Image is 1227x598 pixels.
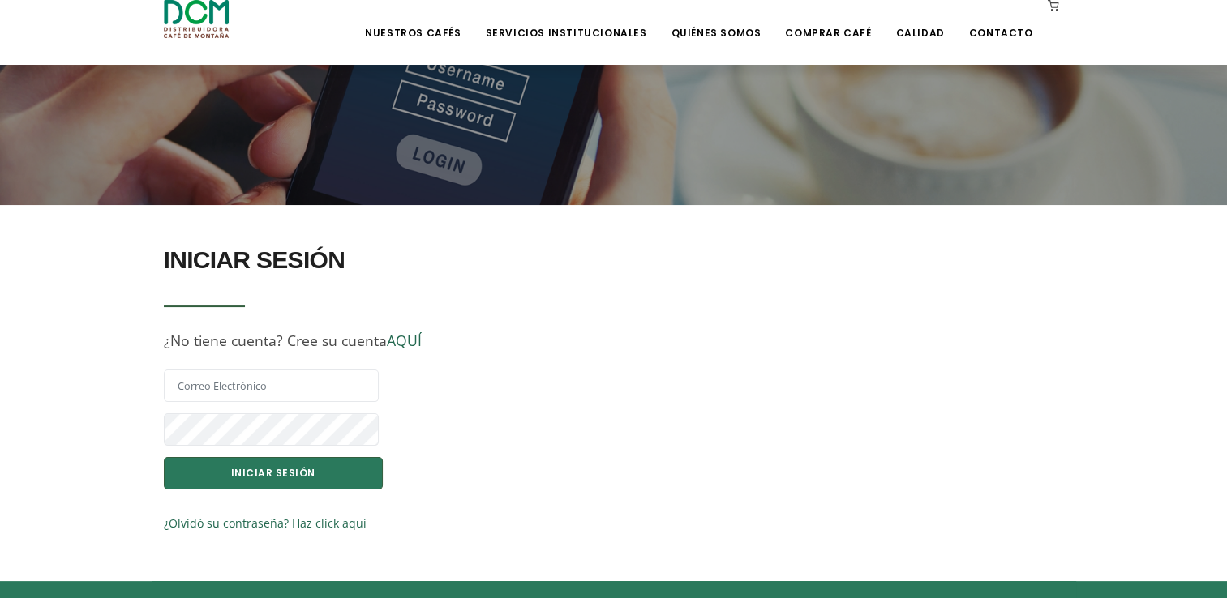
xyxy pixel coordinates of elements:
a: Quiénes Somos [661,2,770,40]
span: ¿No tiene cuenta? Cree su cuenta [164,331,422,350]
a: Calidad [886,2,954,40]
a: AQUÍ [387,331,422,350]
a: Contacto [959,2,1043,40]
a: Servicios Institucionales [475,2,656,40]
a: Comprar Café [775,2,881,40]
a: Nuestros Cafés [355,2,470,40]
a: ¿Olvidó su contraseña? Haz click aquí [164,515,367,531]
h2: INICIAR SESIÓN [164,237,602,283]
button: INICIAR SESIÓN [164,457,383,489]
input: Correo Electrónico [164,369,379,402]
